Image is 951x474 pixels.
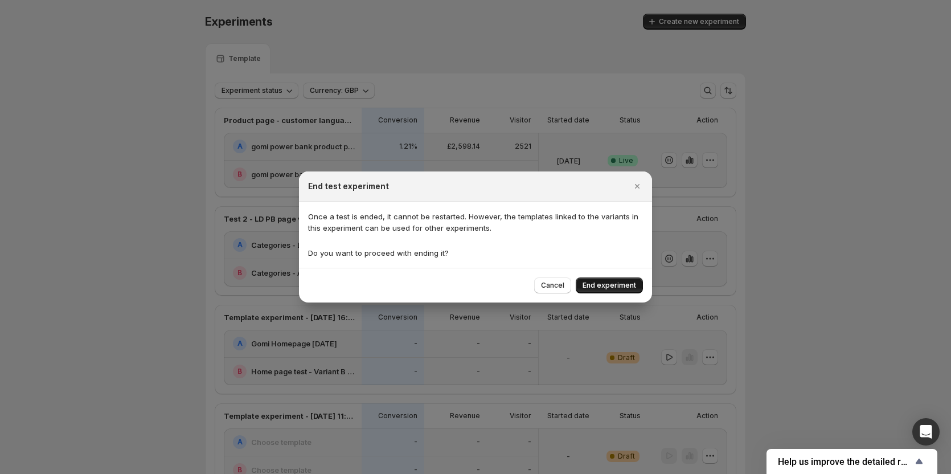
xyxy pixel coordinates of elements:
span: Cancel [541,281,564,290]
button: Show survey - Help us improve the detailed report for A/B campaigns [778,455,926,468]
button: Close [629,178,645,194]
button: End experiment [576,277,643,293]
div: Open Intercom Messenger [912,418,940,446]
p: Do you want to proceed with ending it? [308,247,643,259]
p: Once a test is ended, it cannot be restarted. However, the templates linked to the variants in th... [308,211,643,234]
button: Cancel [534,277,571,293]
span: End experiment [583,281,636,290]
h2: End test experiment [308,181,389,192]
span: Help us improve the detailed report for A/B campaigns [778,456,912,467]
